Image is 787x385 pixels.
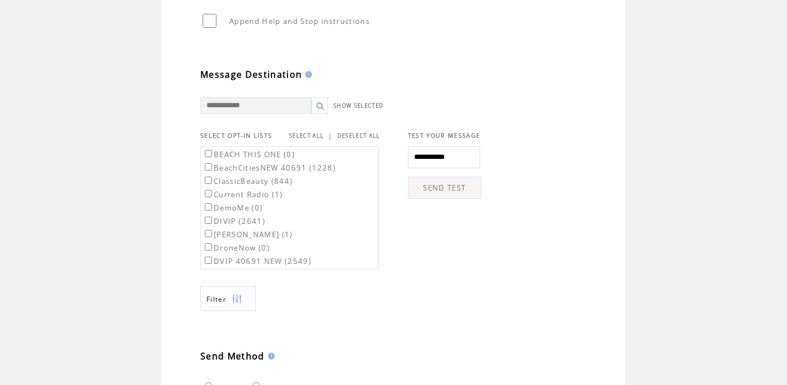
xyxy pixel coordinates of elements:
[205,257,212,264] input: DVIP 40691 NEW (2549)
[203,189,283,199] label: Current Radio (1)
[408,177,481,199] a: SEND TEST
[203,149,295,159] label: BEACH THIS ONE (0)
[205,203,212,211] input: DemoMe (0)
[328,131,332,141] span: |
[408,132,481,139] span: TEST YOUR MESSAGE
[205,230,212,237] input: [PERSON_NAME] (1)
[289,132,324,139] a: SELECT ALL
[203,243,270,253] label: DroneNow (0)
[200,286,256,311] a: Filter
[337,132,380,139] a: DESELECT ALL
[205,150,212,157] input: BEACH THIS ONE (0)
[203,176,292,186] label: ClassicBeauty (844)
[205,177,212,184] input: ClassicBeauty (844)
[205,163,212,171] input: BeachCitiesNEW 40691 (1228)
[200,68,302,81] span: Message Destination
[265,353,275,359] img: help.gif
[200,350,265,362] span: Send Method
[229,16,370,26] span: Append Help and Stop instructions
[200,132,272,139] span: SELECT OPT-IN LISTS
[203,203,263,213] label: DemoMe (0)
[334,102,384,109] a: SHOW SELECTED
[203,163,336,173] label: BeachCitiesNEW 40691 (1228)
[205,243,212,251] input: DroneNow (0)
[205,190,212,197] input: Current Radio (1)
[302,71,312,78] img: help.gif
[205,217,212,224] input: DIVIP (2641)
[206,294,226,304] span: Show filters
[203,229,293,239] label: [PERSON_NAME] (1)
[232,287,242,312] img: filters.png
[203,256,311,266] label: DVIP 40691 NEW (2549)
[203,216,265,226] label: DIVIP (2641)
